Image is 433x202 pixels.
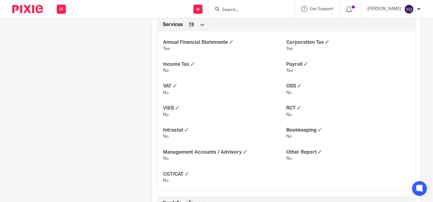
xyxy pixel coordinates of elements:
[163,47,170,51] span: Yes
[12,5,43,13] img: Pixie
[163,61,286,68] h4: Income Tax
[163,105,286,111] h4: VIES
[367,6,401,12] p: [PERSON_NAME]
[286,69,293,73] span: Yes
[286,39,409,46] h4: Corporation Tax
[163,113,169,117] span: No
[286,83,409,89] h4: OSS
[163,171,286,178] h4: CGT/CAT
[163,39,286,46] h4: Annual Financial Statements
[286,156,292,161] span: No
[286,91,292,95] span: No
[163,134,169,139] span: No
[286,61,409,68] h4: Payroll
[286,113,292,117] span: No
[286,134,292,139] span: No
[286,149,409,155] h4: Other Report
[404,4,414,14] img: svg%3E
[163,69,169,73] span: No
[221,7,276,13] input: Search
[310,7,333,11] span: Get Support
[163,178,169,183] span: No
[163,21,183,28] span: Services
[286,127,409,133] h4: Bookkeeping
[286,105,409,111] h4: RCT
[163,91,169,95] span: No
[163,156,169,161] span: No
[163,83,286,89] h4: VAT
[163,149,286,155] h4: Management Accounts / Advisory
[163,127,286,133] h4: Intrastat
[189,22,194,28] span: 13
[286,47,293,51] span: Yes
